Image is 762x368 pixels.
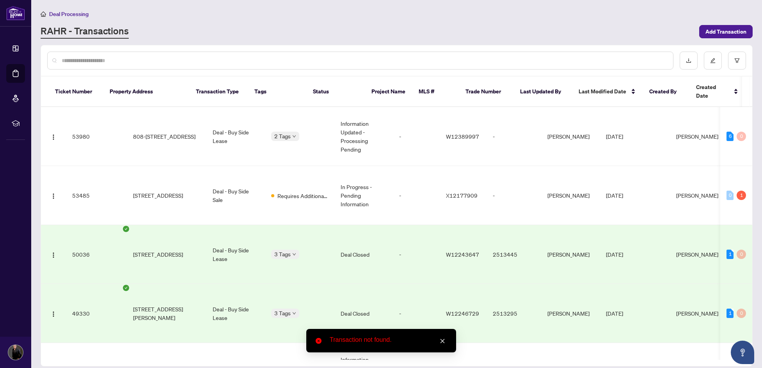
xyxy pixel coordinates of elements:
span: Add Transaction [705,25,746,38]
a: Close [438,337,447,345]
td: Deal - Buy Side Lease [206,225,265,284]
td: Deal Closed [334,284,393,343]
td: Deal - Buy Side Lease [206,284,265,343]
span: down [292,311,296,315]
td: - [393,107,440,166]
th: Ticket Number [49,77,103,107]
span: 3 Tags [274,250,291,259]
td: [PERSON_NAME] [541,284,600,343]
td: 2513445 [487,225,541,284]
span: check-circle [123,285,129,291]
span: home [41,11,46,17]
th: Status [307,77,365,107]
span: 3 Tags [274,309,291,318]
td: Information Updated - Processing Pending [334,107,393,166]
img: Logo [50,311,57,317]
span: down [292,252,296,256]
span: download [686,58,691,63]
td: 53980 [66,107,121,166]
img: Logo [50,193,57,199]
img: Logo [50,134,57,140]
td: - [487,107,541,166]
div: 0 [737,250,746,259]
button: filter [728,52,746,70]
th: Trade Number [459,77,514,107]
span: [STREET_ADDRESS] [133,250,183,259]
td: - [393,225,440,284]
th: Property Address [103,77,189,107]
span: close [440,338,445,344]
div: 0 [737,309,746,318]
img: Logo [50,252,57,258]
span: filter [734,58,740,63]
th: Created By [643,77,690,107]
td: - [393,284,440,343]
span: Deal Processing [49,11,89,18]
div: 6 [726,132,734,141]
span: [DATE] [606,192,623,199]
span: [DATE] [606,133,623,140]
td: [PERSON_NAME] [541,107,600,166]
button: Logo [47,307,60,320]
span: [PERSON_NAME] [676,310,718,317]
span: edit [710,58,716,63]
th: Last Updated By [514,77,572,107]
img: logo [6,6,25,20]
th: Last Modified Date [572,77,643,107]
span: [PERSON_NAME] [676,133,718,140]
td: 53485 [66,166,121,225]
td: 49330 [66,284,121,343]
button: edit [704,52,722,70]
span: W12246729 [446,310,479,317]
div: 0 [737,132,746,141]
th: Tags [248,77,307,107]
td: 50036 [66,225,121,284]
img: Profile Icon [8,345,23,360]
span: 808-[STREET_ADDRESS] [133,132,195,141]
button: Logo [47,248,60,261]
td: [PERSON_NAME] [541,225,600,284]
div: 1 [726,309,734,318]
span: [STREET_ADDRESS][PERSON_NAME] [133,305,200,322]
span: Created Date [696,83,729,100]
td: Deal - Buy Side Sale [206,166,265,225]
button: Add Transaction [699,25,753,38]
span: [PERSON_NAME] [676,251,718,258]
span: close-circle [316,338,321,344]
div: 1 [726,250,734,259]
button: Logo [47,189,60,202]
td: - [487,166,541,225]
div: Transaction not found. [330,335,447,345]
span: [STREET_ADDRESS] [133,191,183,200]
span: W12389997 [446,133,479,140]
button: download [680,52,698,70]
div: 1 [737,191,746,200]
span: 2 Tags [274,132,291,141]
span: [DATE] [606,310,623,317]
div: 0 [726,191,734,200]
a: RAHR - Transactions [41,25,129,39]
th: Created Date [690,77,744,107]
span: W12243647 [446,251,479,258]
th: Project Name [365,77,412,107]
span: [DATE] [606,251,623,258]
span: check-circle [123,226,129,232]
button: Logo [47,130,60,143]
th: Transaction Type [190,77,248,107]
td: - [393,166,440,225]
span: Requires Additional Docs [277,191,328,200]
td: In Progress - Pending Information [334,166,393,225]
td: Deal - Buy Side Lease [206,107,265,166]
span: X12177909 [446,192,478,199]
span: [PERSON_NAME] [676,192,718,199]
span: Last Modified Date [579,87,626,96]
button: Open asap [731,341,754,364]
th: MLS # [412,77,459,107]
td: 2513295 [487,284,541,343]
td: Deal Closed [334,225,393,284]
span: down [292,134,296,138]
td: [PERSON_NAME] [541,166,600,225]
